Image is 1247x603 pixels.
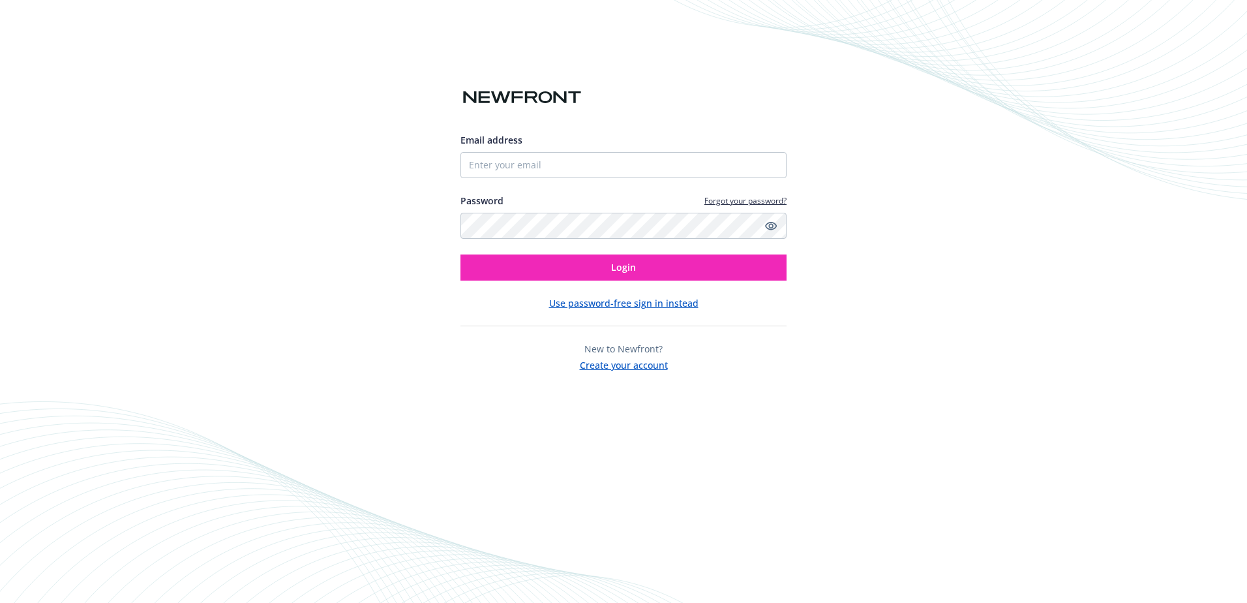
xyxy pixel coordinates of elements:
[460,255,787,281] button: Login
[611,261,636,273] span: Login
[460,134,522,146] span: Email address
[704,195,787,206] a: Forgot your password?
[549,296,699,310] button: Use password-free sign in instead
[460,194,503,208] label: Password
[460,213,787,239] input: Enter your password
[580,356,668,372] button: Create your account
[460,152,787,178] input: Enter your email
[460,86,584,109] img: Newfront logo
[763,218,779,234] a: Show password
[584,343,663,355] span: New to Newfront?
